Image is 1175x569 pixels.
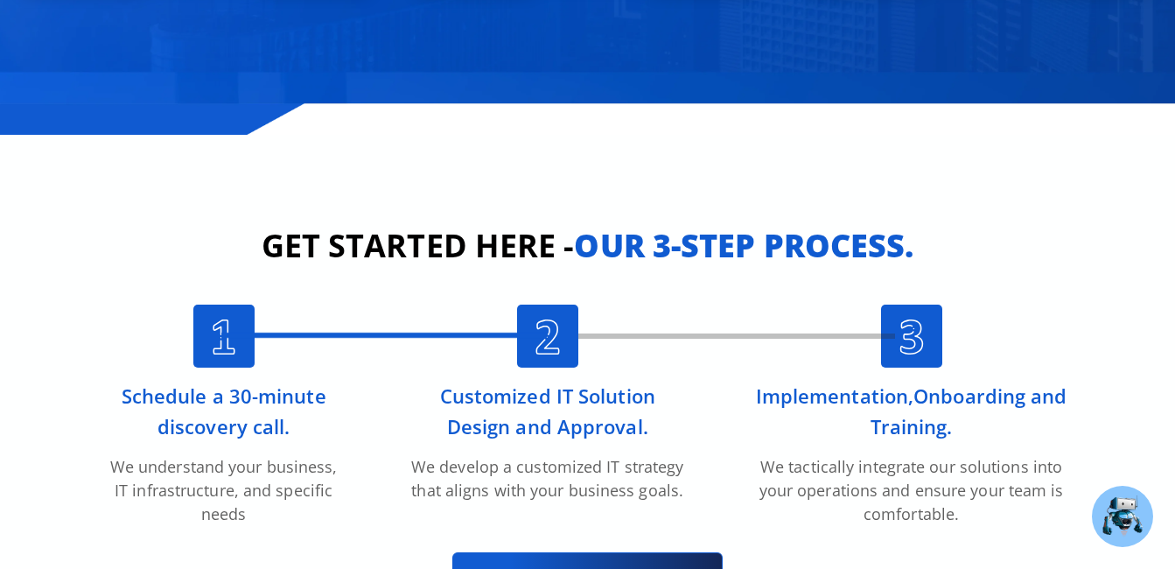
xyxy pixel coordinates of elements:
span: Schedule a 30-minute discovery call. [122,383,326,439]
span: Customized IT Solution Design and Approval. [440,383,655,439]
img: Process divider [221,333,547,338]
img: Process divider - white [552,334,895,339]
h2: Get started here - [72,222,1104,270]
p: We tactically integrate our solutions into your operations and ensure your team is comfortable. [754,455,1069,526]
strong: Our 3-step process. [574,224,913,267]
p: We understand your business, IT infrastructure, and specific needs [102,455,346,526]
p: We develop a customized IT strategy that aligns with your business goals. [409,455,686,502]
span: Implementation,Onboarding and Training. [756,383,1067,439]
